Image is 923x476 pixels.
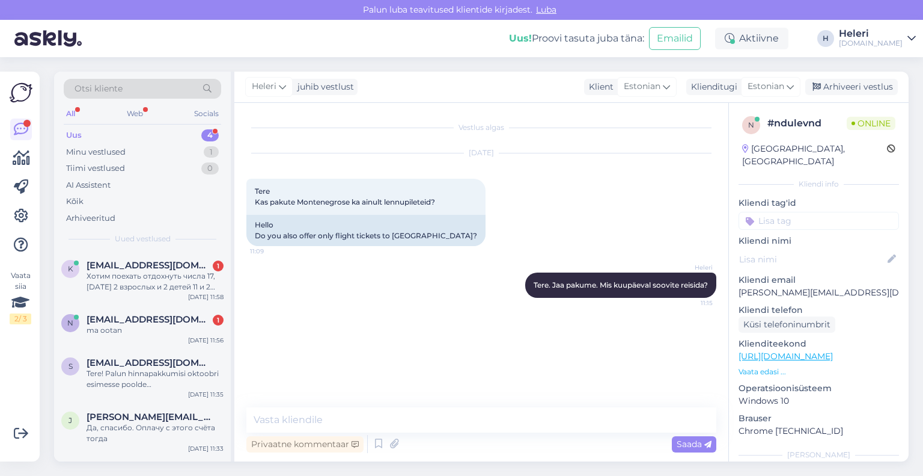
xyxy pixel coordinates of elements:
[847,117,895,130] span: Online
[69,416,72,425] span: j
[10,81,32,104] img: Askly Logo
[66,196,84,208] div: Kõik
[715,28,788,49] div: Aktiivne
[668,263,713,272] span: Heleri
[839,39,903,48] div: [DOMAIN_NAME]
[293,81,354,93] div: juhib vestlust
[67,318,73,327] span: n
[124,106,145,122] div: Web
[255,187,435,206] span: Tere Kas pakute Montenegrose ka ainult lennupileteid?
[534,280,708,289] span: Tere. Jaa pakume. Mis kuupäeval soovite reisida?
[69,362,73,371] span: s
[188,292,224,301] div: [DATE] 11:58
[188,336,224,345] div: [DATE] 11:56
[686,81,737,93] div: Klienditugi
[739,382,899,395] p: Operatsioonisüsteem
[748,120,754,129] span: n
[748,80,784,93] span: Estonian
[739,425,899,437] p: Chrome [TECHNICAL_ID]
[64,106,78,122] div: All
[739,412,899,425] p: Brauser
[66,129,82,141] div: Uus
[817,30,834,47] div: H
[739,212,899,230] input: Lisa tag
[10,270,31,324] div: Vaata siia
[739,235,899,247] p: Kliendi nimi
[739,197,899,209] p: Kliendi tag'id
[532,4,560,15] span: Luba
[739,317,835,333] div: Küsi telefoninumbrit
[66,162,125,175] div: Tiimi vestlused
[739,274,899,286] p: Kliendi email
[649,27,701,50] button: Emailid
[87,368,224,390] div: Tere! Palun hinnapakkumisi oktoobri esimesse poolde [DEMOGRAPHIC_DATA] mere äärde, 5 tärni, ai/ua...
[246,147,716,158] div: [DATE]
[87,271,224,292] div: Хотим поехать отдохнуть числа 17,[DATE] 2 взрослых и 2 детей 11 и 2 года
[201,162,219,175] div: 0
[68,264,73,273] span: k
[204,146,219,158] div: 1
[246,122,716,133] div: Vestlus algas
[87,357,212,368] span: smustmaa@gmail.com
[87,260,212,271] span: klissvetlana852@gmail.com
[839,29,903,39] div: Heleri
[252,80,276,93] span: Heleri
[584,81,614,93] div: Klient
[739,179,899,190] div: Kliendi info
[87,412,212,422] span: jelena.ahmetsina@hotmail.com
[66,179,111,191] div: AI Assistent
[739,304,899,317] p: Kliendi telefon
[87,325,224,336] div: ma ootan
[668,298,713,308] span: 11:15
[10,314,31,324] div: 2 / 3
[677,439,711,450] span: Saada
[739,286,899,299] p: [PERSON_NAME][EMAIL_ADDRESS][DOMAIN_NAME]
[509,32,532,44] b: Uus!
[250,247,295,256] span: 11:09
[739,351,833,362] a: [URL][DOMAIN_NAME]
[66,212,115,224] div: Arhiveeritud
[739,366,899,377] p: Vaata edasi ...
[87,314,212,325] span: navkipost@gmail.com
[624,80,660,93] span: Estonian
[739,395,899,407] p: Windows 10
[246,215,486,246] div: Hello Do you also offer only flight tickets to [GEOGRAPHIC_DATA]?
[509,31,644,46] div: Proovi tasuta juba täna:
[739,450,899,460] div: [PERSON_NAME]
[87,422,224,444] div: Да, спасибо. Оплачу с этого счёта тогда
[188,390,224,399] div: [DATE] 11:35
[739,253,885,266] input: Lisa nimi
[192,106,221,122] div: Socials
[201,129,219,141] div: 4
[742,143,887,168] div: [GEOGRAPHIC_DATA], [GEOGRAPHIC_DATA]
[213,315,224,326] div: 1
[767,116,847,131] div: # ndulevnd
[75,82,123,95] span: Otsi kliente
[805,79,898,95] div: Arhiveeri vestlus
[739,338,899,350] p: Klienditeekond
[115,233,171,244] span: Uued vestlused
[213,261,224,271] div: 1
[188,444,224,453] div: [DATE] 11:33
[66,146,126,158] div: Minu vestlused
[246,436,364,453] div: Privaatne kommentaar
[839,29,916,48] a: Heleri[DOMAIN_NAME]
